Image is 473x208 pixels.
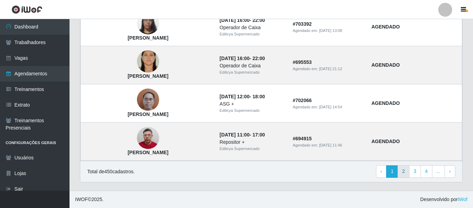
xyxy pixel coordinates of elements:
span: © 2025 . [75,196,104,203]
div: Agendado em: [293,66,363,72]
div: Edilicya Supermercado [220,69,284,75]
a: ... [432,165,445,178]
a: Next [445,165,455,178]
strong: - [220,56,265,61]
a: Previous [376,165,387,178]
time: [DATE] 16:00 [220,17,250,23]
img: Fabiano Vieira De Barros [137,123,159,153]
span: › [449,168,451,174]
div: Agendado em: [293,104,363,110]
time: 17:00 [252,132,265,138]
time: [DATE] 13:08 [319,28,342,33]
strong: [PERSON_NAME] [128,35,168,41]
time: [DATE] 14:54 [319,105,342,109]
p: Total de 450 cadastros. [87,168,135,175]
strong: # 695553 [293,59,312,65]
time: 18:00 [252,94,265,99]
strong: [PERSON_NAME] [128,111,168,117]
img: Josineide dos Santos Silva [137,85,159,115]
img: Marta Silva dos Santos [137,9,159,38]
a: 1 [386,165,398,178]
nav: pagination [376,165,455,178]
img: Valbia Bezerra da Silva [137,45,159,78]
span: IWOF [75,197,88,202]
time: [DATE] 21:12 [319,67,342,71]
div: ASG + [220,100,284,108]
div: Agendado em: [293,28,363,34]
div: Edilicya Supermercado [220,31,284,37]
strong: AGENDADO [372,100,400,106]
strong: # 702066 [293,98,312,103]
strong: [PERSON_NAME] [128,150,168,155]
strong: [PERSON_NAME] [128,73,168,79]
time: [DATE] 11:46 [319,143,342,147]
div: Agendado em: [293,142,363,148]
strong: - [220,17,265,23]
strong: # 703392 [293,21,312,27]
time: [DATE] 12:00 [220,94,250,99]
a: 4 [421,165,432,178]
strong: AGENDADO [372,24,400,30]
time: 22:00 [252,17,265,23]
div: Operador de Caixa [220,24,284,31]
div: Repositor + [220,139,284,146]
a: iWof [458,197,467,202]
strong: - [220,132,265,138]
span: Desenvolvido por [420,196,467,203]
div: Edilicya Supermercado [220,108,284,114]
time: [DATE] 11:00 [220,132,250,138]
time: [DATE] 16:00 [220,56,250,61]
span: ‹ [381,168,382,174]
img: CoreUI Logo [11,5,42,14]
div: Operador de Caixa [220,62,284,69]
a: 2 [398,165,409,178]
strong: AGENDADO [372,62,400,68]
strong: - [220,94,265,99]
strong: # 694915 [293,136,312,141]
time: 22:00 [252,56,265,61]
strong: AGENDADO [372,139,400,144]
div: Edilicya Supermercado [220,146,284,152]
a: 3 [409,165,421,178]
